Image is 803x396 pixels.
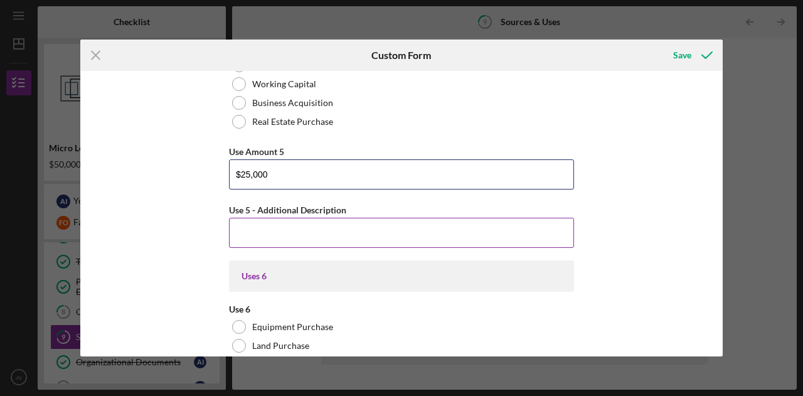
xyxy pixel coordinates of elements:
[252,79,316,89] label: Working Capital
[252,322,333,332] label: Equipment Purchase
[661,43,723,68] button: Save
[252,117,333,127] label: Real Estate Purchase
[229,304,574,314] div: Use 6
[242,271,561,281] div: Uses 6
[229,146,284,157] label: Use Amount 5
[229,205,346,215] label: Use 5 - Additional Description
[371,50,431,61] h6: Custom Form
[252,341,309,351] label: Land Purchase
[673,43,691,68] div: Save
[252,98,333,108] label: Business Acquisition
